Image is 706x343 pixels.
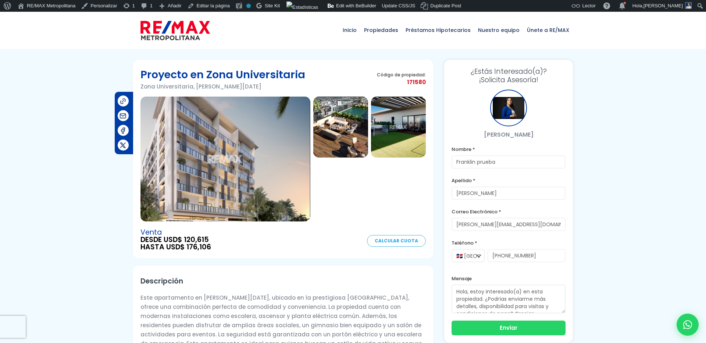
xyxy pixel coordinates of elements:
[452,67,566,76] span: ¿Estás Interesado(a)?
[140,229,211,236] span: Venta
[452,145,566,154] label: Nombre *
[313,97,368,158] img: Proyecto en Zona Universitaria
[490,90,527,126] div: Arisleidy Santos
[377,72,426,77] span: Código de propiedad:
[452,176,566,185] label: Apellido *
[523,19,573,41] span: Únete a RE/MAX
[140,12,210,48] a: RE/MAX Metropolitana
[140,273,426,289] h2: Descripción
[452,207,566,216] label: Correo Electrónico *
[452,274,566,283] label: Mensaje
[402,19,474,41] span: Préstamos Hipotecarios
[140,97,310,221] img: Proyecto en Zona Universitaria
[140,243,211,251] span: HASTA USD$ 176,106
[643,3,683,8] span: [PERSON_NAME]
[523,12,573,48] a: Únete a RE/MAX
[452,67,566,84] h3: ¡Solicita Asesoría!
[377,77,426,87] span: 171580
[488,249,566,262] input: 123-456-7890
[367,235,426,247] a: Calcular Cuota
[265,3,280,8] span: Site Kit
[452,321,566,335] button: Enviar
[140,19,210,41] img: remax-metropolitana-logo
[474,19,523,41] span: Nuestro equipo
[360,19,402,41] span: Propiedades
[452,285,566,313] textarea: Hola, estoy interesado(a) en esta propiedad. ¿Podrías enviarme más detalles, disponibilidad para ...
[339,12,360,48] a: Inicio
[474,12,523,48] a: Nuestro equipo
[119,112,127,120] img: Compartir
[286,1,318,13] img: Visitas de 48 horas. Haz clic para ver más estadísticas del sitio.
[119,97,127,105] img: Compartir
[140,67,305,82] h1: Proyecto en Zona Universitaria
[140,82,305,91] p: Zona Universitaria, [PERSON_NAME][DATE]
[246,4,251,8] div: No indexar
[452,130,566,139] p: [PERSON_NAME]
[360,12,402,48] a: Propiedades
[339,19,360,41] span: Inicio
[452,238,566,248] label: Teléfono *
[140,236,211,243] span: DESDE USD$ 120,615
[371,97,426,158] img: Proyecto en Zona Universitaria
[119,141,127,149] img: Compartir
[119,127,127,134] img: Compartir
[402,12,474,48] a: Préstamos Hipotecarios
